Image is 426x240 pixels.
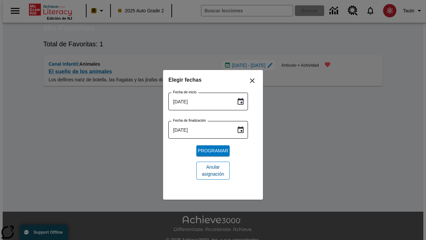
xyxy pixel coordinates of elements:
button: Choose date, selected date is 25 sep 2025 [234,95,247,108]
span: Programar [198,147,228,154]
label: Fecha de finalización [173,118,206,123]
button: Anular asignación [196,162,230,180]
div: Choose date [168,75,258,185]
button: Cerrar [244,73,260,89]
label: Fecha de inicio [173,90,197,95]
input: DD-MMMM-YYYY [168,93,231,110]
input: DD-MMMM-YYYY [168,121,231,139]
button: Programar [196,145,230,156]
button: Choose date, selected date is 25 sep 2025 [234,123,247,137]
span: Anular asignación [202,164,224,178]
h6: Elegir fechas [168,75,258,85]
